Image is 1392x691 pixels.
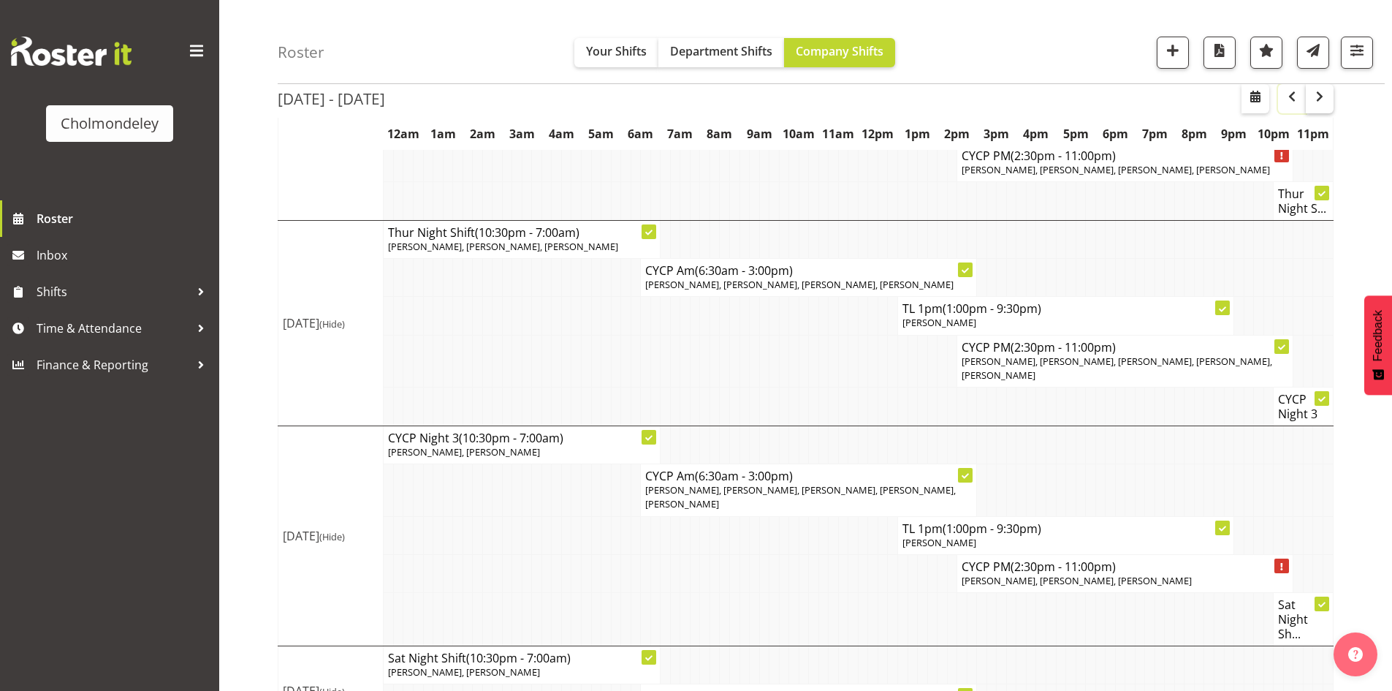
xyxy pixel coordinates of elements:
th: 11pm [1293,117,1334,151]
h4: Roster [278,44,324,61]
h4: CYCP PM [962,340,1288,355]
span: Shifts [37,281,190,303]
h4: CYCP PM [962,148,1288,163]
h4: CYCP Am [645,263,972,278]
span: (2:30pm - 11:00pm) [1011,148,1116,164]
span: (Hide) [319,530,345,543]
span: (10:30pm - 7:00am) [459,430,563,446]
h4: TL 1pm [902,521,1229,536]
button: Department Shifts [658,38,784,67]
th: 6pm [1095,117,1135,151]
th: 7pm [1135,117,1174,151]
span: (2:30pm - 11:00pm) [1011,559,1116,575]
span: (1:00pm - 9:30pm) [943,301,1041,317]
span: [PERSON_NAME], [PERSON_NAME], [PERSON_NAME] [962,574,1192,587]
span: (6:30am - 3:00pm) [695,263,793,279]
button: Add a new shift [1157,37,1189,69]
th: 12pm [858,117,897,151]
span: Roster [37,208,212,230]
span: [PERSON_NAME], [PERSON_NAME], [PERSON_NAME], [PERSON_NAME], [PERSON_NAME] [645,483,956,510]
th: 4am [541,117,581,151]
th: 1am [423,117,463,151]
div: Cholmondeley [61,113,159,135]
h4: TL 1pm [902,301,1229,316]
button: Send a list of all shifts for the selected filtered period to all rostered employees. [1297,37,1329,69]
h4: Thur Night S... [1278,186,1328,216]
th: 12am [384,117,423,151]
h4: CYCP Night 3 [388,431,655,445]
button: Feedback - Show survey [1364,295,1392,395]
th: 8am [700,117,739,151]
th: 8pm [1174,117,1214,151]
h4: CYCP PM [962,559,1288,574]
span: (1:00pm - 9:30pm) [943,521,1041,537]
span: (10:30pm - 7:00am) [466,650,571,666]
th: 10am [779,117,818,151]
span: (10:30pm - 7:00am) [475,224,579,241]
span: (6:30am - 3:00pm) [695,468,793,484]
img: help-xxl-2.png [1348,647,1363,662]
th: 2am [463,117,502,151]
span: [PERSON_NAME], [PERSON_NAME] [388,445,540,458]
th: 3pm [977,117,1016,151]
button: Highlight an important date within the roster. [1250,37,1282,69]
button: Company Shifts [784,38,895,67]
span: [PERSON_NAME] [902,316,976,329]
button: Select a specific date within the roster. [1241,84,1269,113]
span: Finance & Reporting [37,354,190,376]
span: (2:30pm - 11:00pm) [1011,339,1116,355]
button: Your Shifts [574,38,658,67]
h4: Sat Night Shift [388,651,655,665]
th: 5pm [1056,117,1095,151]
h4: CYCP Am [645,469,972,483]
td: [DATE] [278,221,384,426]
th: 2pm [937,117,977,151]
th: 11am [818,117,858,151]
h2: [DATE] - [DATE] [278,89,385,108]
span: [PERSON_NAME], [PERSON_NAME], [PERSON_NAME] [388,240,618,253]
th: 9am [739,117,779,151]
span: Department Shifts [670,43,772,59]
button: Filter Shifts [1341,37,1373,69]
h4: CYCP Night 3 [1278,392,1328,421]
img: Rosterit website logo [11,37,132,66]
th: 3am [502,117,541,151]
span: [PERSON_NAME], [PERSON_NAME], [PERSON_NAME], [PERSON_NAME] [645,278,954,291]
span: [PERSON_NAME], [PERSON_NAME], [PERSON_NAME], [PERSON_NAME] [962,163,1270,176]
th: 9pm [1214,117,1254,151]
span: [PERSON_NAME] [902,536,976,549]
span: Your Shifts [586,43,647,59]
th: 6am [621,117,661,151]
span: (Hide) [319,317,345,331]
h4: Sat Night Sh... [1278,597,1328,641]
th: 1pm [898,117,937,151]
button: Download a PDF of the roster according to the set date range. [1203,37,1236,69]
h4: Thur Night Shift [388,225,655,240]
td: [DATE] [278,426,384,646]
th: 7am [661,117,700,151]
span: [PERSON_NAME], [PERSON_NAME], [PERSON_NAME], [PERSON_NAME], [PERSON_NAME] [962,355,1272,382]
th: 10pm [1254,117,1293,151]
span: Inbox [37,244,212,266]
th: 4pm [1016,117,1056,151]
span: Time & Attendance [37,317,190,339]
span: [PERSON_NAME], [PERSON_NAME] [388,665,540,679]
span: Company Shifts [796,43,883,59]
th: 5am [582,117,621,151]
span: Feedback [1372,310,1385,361]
